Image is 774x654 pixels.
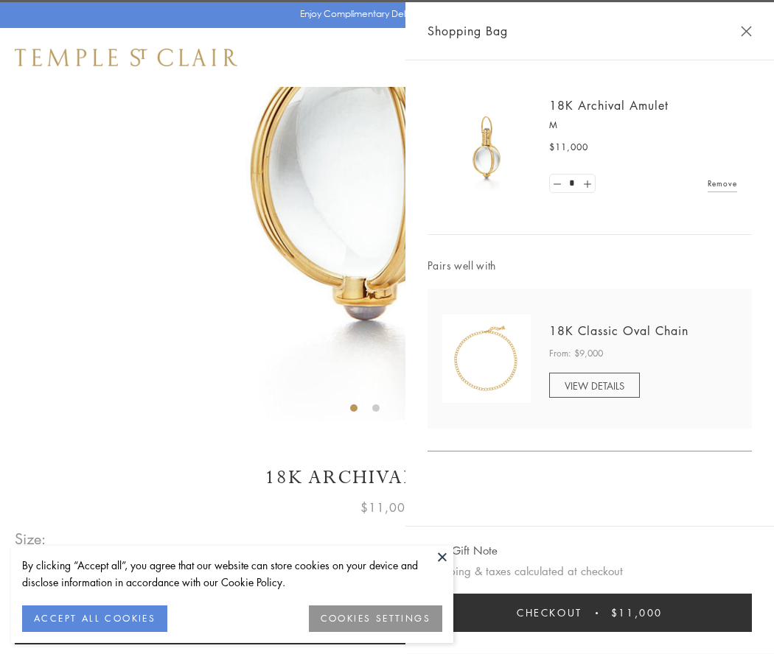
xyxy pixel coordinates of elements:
[517,605,582,621] span: Checkout
[309,605,442,632] button: COOKIES SETTINGS
[708,175,737,191] a: Remove
[300,7,467,21] p: Enjoy Complimentary Delivery & Returns
[15,527,47,551] span: Size:
[360,498,414,517] span: $11,000
[549,346,603,361] span: From: $9,000
[549,373,640,398] a: VIEW DETAILS
[549,140,588,155] span: $11,000
[22,605,167,632] button: ACCEPT ALL COOKIES
[428,21,508,41] span: Shopping Bag
[550,175,565,193] a: Set quantity to 0
[579,175,594,193] a: Set quantity to 2
[549,118,737,133] p: M
[15,49,237,66] img: Temple St. Clair
[22,557,442,591] div: By clicking “Accept all”, you agree that our website can store cookies on your device and disclos...
[442,103,531,191] img: 18K Archival Amulet
[428,562,752,580] p: Shipping & taxes calculated at checkout
[428,257,752,274] span: Pairs well with
[611,605,663,621] span: $11,000
[15,465,759,490] h1: 18K Archival Amulet
[549,97,669,113] a: 18K Archival Amulet
[428,541,498,560] button: Add Gift Note
[442,314,531,403] img: N88865-OV18
[741,26,752,37] button: Close Shopping Bag
[565,379,624,393] span: VIEW DETAILS
[428,594,752,632] button: Checkout $11,000
[549,323,688,339] a: 18K Classic Oval Chain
